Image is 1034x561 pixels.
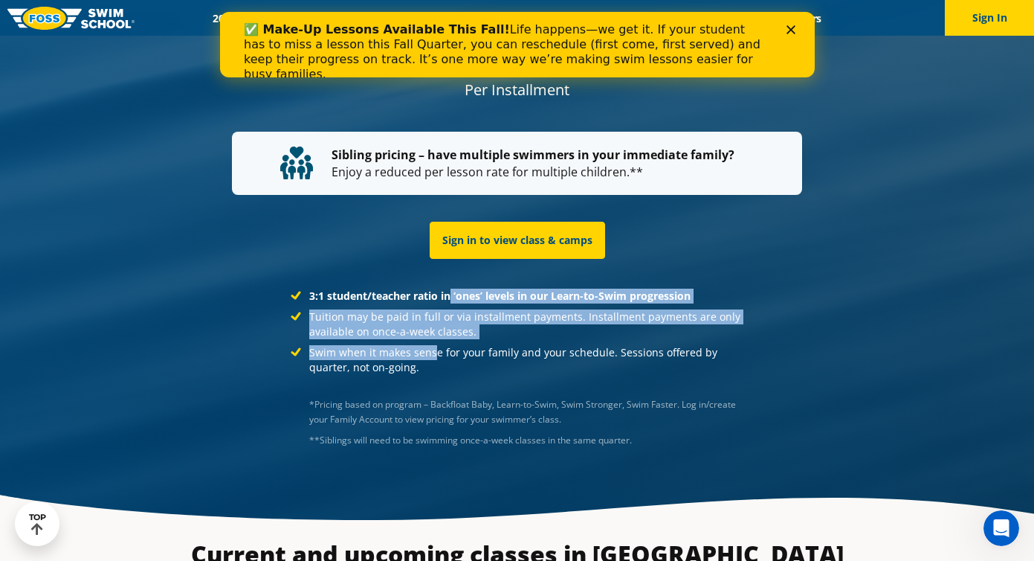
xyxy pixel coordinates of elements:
a: Swim Path® Program [355,11,485,25]
img: tuition-family-children.svg [280,147,313,179]
a: About FOSS [485,11,569,25]
a: Sign in to view class & camps [430,222,605,259]
b: ✅ Make-Up Lessons Available This Fall! [24,10,290,25]
a: Careers [772,11,834,25]
div: TOP [29,513,46,536]
div: Close [566,13,581,22]
iframe: Intercom live chat [983,510,1019,546]
div: Per Installment [232,80,802,100]
strong: 3:1 student/teacher ratio in ‘ones’ levels in our Learn-to-Swim progression [309,289,691,303]
div: Life happens—we get it. If your student has to miss a lesson this Fall Quarter, you can reschedul... [24,10,547,70]
div: Josef Severson, Rachael Blom (group direct message) [309,433,743,448]
div: **Siblings will need to be swimming once-a-week classes in the same quarter. [309,433,743,448]
iframe: Intercom live chat banner [220,12,815,77]
a: Swim Like [PERSON_NAME] [569,11,726,25]
p: *Pricing based on program – Backfloat Baby, Learn-to-Swim, Swim Stronger, Swim Faster. Log in/cre... [309,397,743,427]
a: Blog [726,11,772,25]
p: Enjoy a reduced per lesson rate for multiple children.** [280,147,754,180]
strong: Sibling pricing – have multiple swimmers in your immediate family? [332,147,734,163]
a: Schools [293,11,355,25]
li: Swim when it makes sense for your family and your schedule. Sessions offered by quarter, not on-g... [291,345,743,375]
a: 2025 Calendar [200,11,293,25]
img: FOSS Swim School Logo [7,7,135,30]
li: Tuition may be paid in full or via installment payments. Installment payments are only available ... [291,310,743,339]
